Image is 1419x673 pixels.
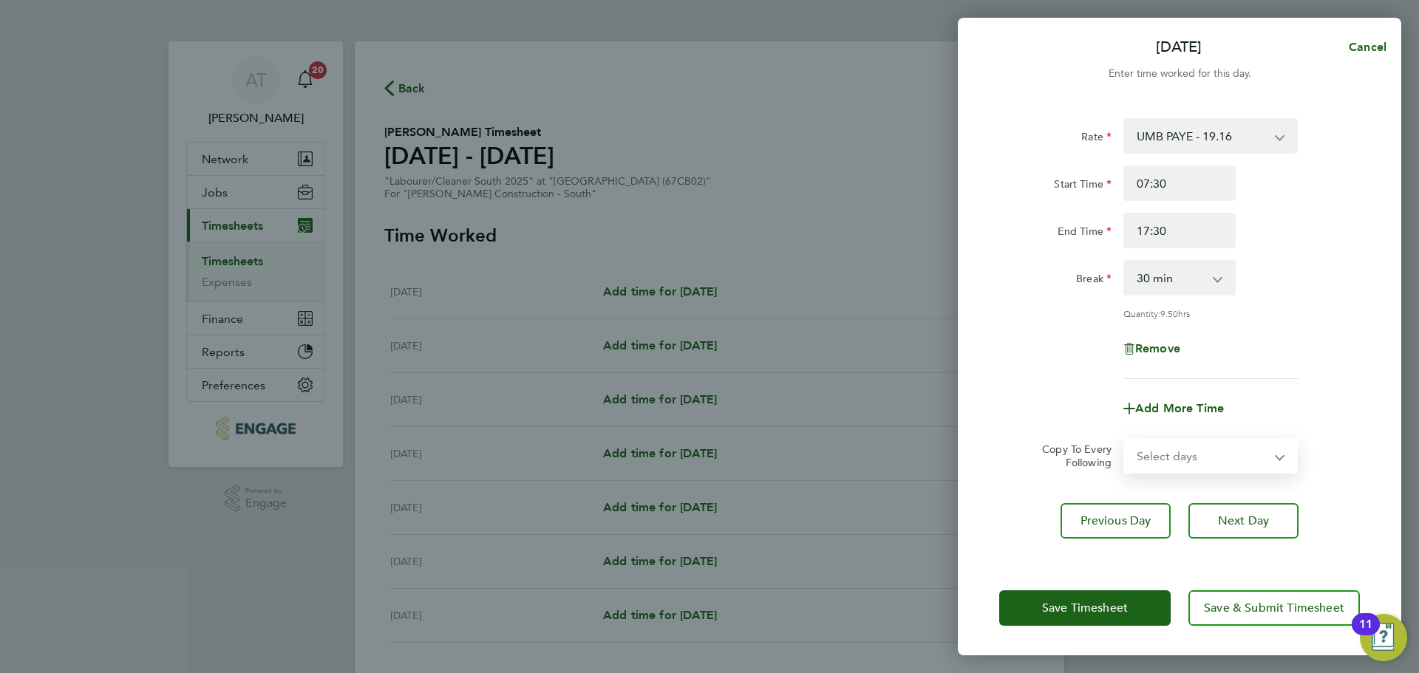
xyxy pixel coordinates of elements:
button: Open Resource Center, 11 new notifications [1360,614,1407,661]
div: Quantity: hrs [1123,307,1298,319]
span: 9.50 [1160,307,1178,319]
span: Next Day [1218,513,1269,528]
span: Save & Submit Timesheet [1204,601,1344,615]
label: Copy To Every Following [1030,443,1112,469]
button: Save & Submit Timesheet [1188,590,1360,626]
label: Rate [1081,130,1112,148]
button: Remove [1123,343,1180,355]
input: E.g. 08:00 [1123,165,1236,201]
label: Start Time [1054,177,1112,195]
label: End Time [1058,225,1112,242]
button: Save Timesheet [999,590,1171,626]
span: Add More Time [1135,401,1224,415]
button: Cancel [1325,33,1401,62]
div: 11 [1359,624,1372,643]
button: Add More Time [1123,403,1224,414]
div: Enter time worked for this day. [958,65,1401,83]
span: Cancel [1344,40,1386,54]
button: Previous Day [1061,503,1171,539]
button: Next Day [1188,503,1299,539]
span: Remove [1135,341,1180,355]
span: Save Timesheet [1042,601,1128,615]
p: [DATE] [1156,37,1202,58]
input: E.g. 18:00 [1123,213,1236,248]
span: Previous Day [1081,513,1151,528]
label: Break [1076,272,1112,290]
